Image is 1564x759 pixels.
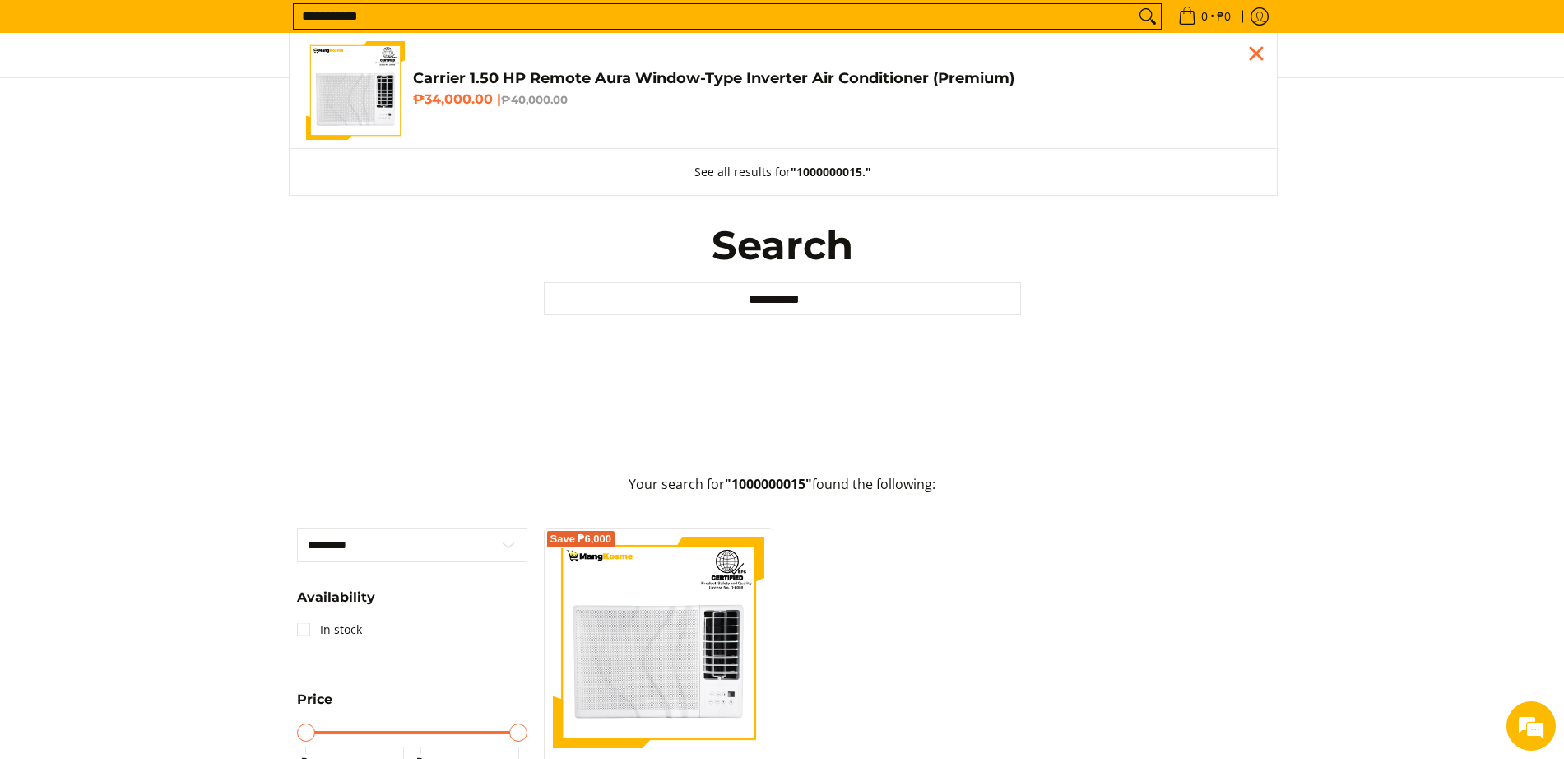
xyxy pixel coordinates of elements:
[1199,11,1210,22] span: 0
[297,693,332,719] summary: Open
[297,591,375,617] summary: Open
[553,537,765,749] img: Carrier 1.50 HP Remote Aura Window-Type Inverter Air Conditioner (Premium)
[270,8,309,48] div: Minimize live chat window
[95,207,227,374] span: We're online!
[297,693,332,706] span: Price
[544,221,1021,270] h1: Search
[86,92,276,114] div: Chat with us now
[413,91,1260,108] h6: ₱34,000.00 |
[306,41,405,140] img: Carrier 1.50 HP Remote Aura Window-Type Inverter Air Conditioner (Premium)
[550,534,612,544] span: Save ₱6,000
[1214,11,1233,22] span: ₱0
[678,149,888,195] button: See all results for"1000000015."
[297,591,375,604] span: Availability
[1173,7,1236,26] span: •
[501,93,568,106] del: ₱40,000.00
[8,449,313,507] textarea: Type your message and hit 'Enter'
[725,475,812,493] strong: "1000000015"
[1244,41,1269,66] div: Close pop up
[297,617,362,643] a: In stock
[791,164,871,179] strong: "1000000015."
[413,69,1260,88] h4: Carrier 1.50 HP Remote Aura Window-Type Inverter Air Conditioner (Premium)
[306,41,1260,140] a: Carrier 1.50 HP Remote Aura Window-Type Inverter Air Conditioner (Premium) Carrier 1.50 HP Remote...
[1135,4,1161,29] button: Search
[297,474,1268,511] p: Your search for found the following:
